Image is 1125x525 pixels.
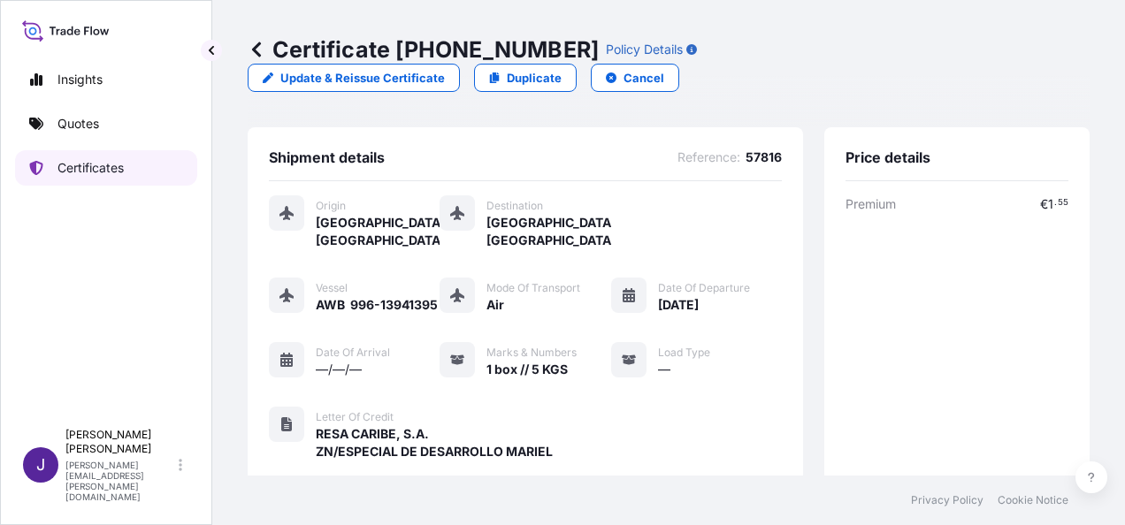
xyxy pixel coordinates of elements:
[507,69,562,87] p: Duplicate
[316,346,390,360] span: Date of Arrival
[65,460,175,502] p: [PERSON_NAME][EMAIL_ADDRESS][PERSON_NAME][DOMAIN_NAME]
[65,428,175,456] p: [PERSON_NAME] [PERSON_NAME]
[911,493,983,507] a: Privacy Policy
[677,148,740,166] span: Reference :
[280,69,445,87] p: Update & Reissue Certificate
[316,361,362,378] span: —/—/—
[15,62,197,97] a: Insights
[316,281,348,295] span: Vessel
[658,281,750,295] span: Date of Departure
[36,456,45,474] span: J
[15,106,197,141] a: Quotes
[658,361,670,378] span: —
[474,64,577,92] a: Duplicate
[746,148,782,166] span: 57816
[1058,200,1068,206] span: 55
[316,425,553,460] span: RESA CARIBE, S.A. ZN/ESPECIAL DE DESARROLLO MARIEL
[591,64,679,92] button: Cancel
[57,115,99,133] p: Quotes
[658,296,699,314] span: [DATE]
[624,69,664,87] p: Cancel
[316,410,394,424] span: Letter of Credit
[316,199,346,213] span: Origin
[1054,200,1057,206] span: .
[248,64,460,92] a: Update & Reissue Certificate
[486,361,568,378] span: 1 box // 5 KGS
[606,41,683,58] p: Policy Details
[486,281,580,295] span: Mode of Transport
[846,148,930,166] span: Price details
[1040,198,1048,210] span: €
[998,493,1068,507] a: Cookie Notice
[57,71,103,88] p: Insights
[486,296,504,314] span: Air
[486,214,610,249] span: [GEOGRAPHIC_DATA], [GEOGRAPHIC_DATA]
[486,199,543,213] span: Destination
[15,150,197,186] a: Certificates
[248,35,599,64] p: Certificate [PHONE_NUMBER]
[486,346,577,360] span: Marks & Numbers
[316,296,438,314] span: AWB 996-13941395
[846,195,896,213] span: Premium
[658,346,710,360] span: Load Type
[57,159,124,177] p: Certificates
[269,148,385,166] span: Shipment details
[316,214,440,249] span: [GEOGRAPHIC_DATA], [GEOGRAPHIC_DATA]
[1048,198,1053,210] span: 1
